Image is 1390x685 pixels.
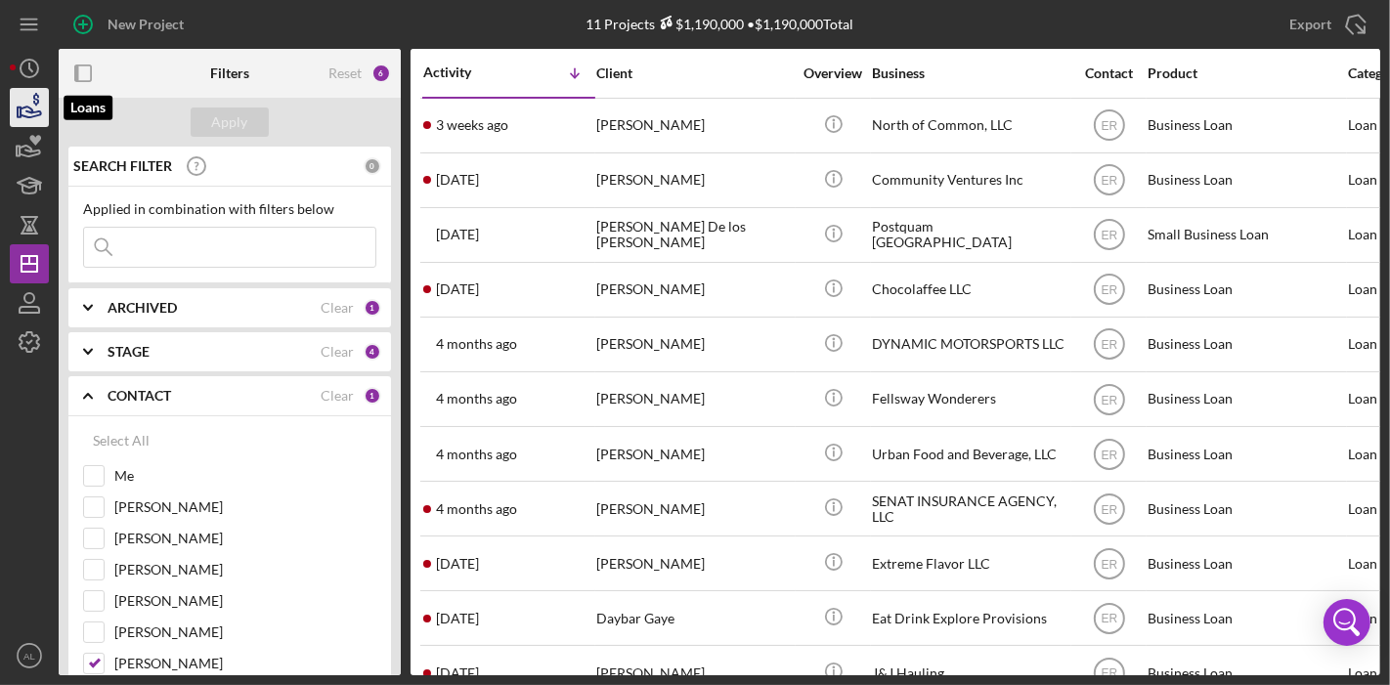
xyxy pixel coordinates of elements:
[596,154,792,206] div: [PERSON_NAME]
[436,117,508,133] time: 2025-08-11 21:33
[1101,229,1117,242] text: ER
[436,281,479,297] time: 2025-06-20 11:17
[328,65,362,81] div: Reset
[108,5,184,44] div: New Project
[73,158,172,174] b: SEARCH FILTER
[872,483,1067,535] div: SENAT INSURANCE AGENCY, LLC
[655,16,744,32] div: $1,190,000
[23,651,35,662] text: AL
[114,529,376,548] label: [PERSON_NAME]
[1101,557,1117,571] text: ER
[108,388,171,404] b: CONTACT
[872,209,1067,261] div: Postquam [GEOGRAPHIC_DATA]
[436,556,479,572] time: 2025-02-11 17:48
[321,344,354,360] div: Clear
[114,560,376,579] label: [PERSON_NAME]
[1148,373,1343,425] div: Business Loan
[596,65,792,81] div: Client
[114,622,376,642] label: [PERSON_NAME]
[596,264,792,316] div: [PERSON_NAME]
[423,64,509,80] div: Activity
[872,319,1067,370] div: DYNAMIC MOTORSPORTS LLC
[596,100,792,151] div: [PERSON_NAME]
[872,154,1067,206] div: Community Ventures Inc
[114,654,376,673] label: [PERSON_NAME]
[371,64,391,83] div: 6
[114,497,376,517] label: [PERSON_NAME]
[364,387,381,405] div: 1
[1072,65,1146,81] div: Contact
[212,107,248,137] div: Apply
[872,428,1067,480] div: Urban Food and Beverage, LLC
[1148,537,1343,589] div: Business Loan
[93,421,150,460] div: Select All
[1148,428,1343,480] div: Business Loan
[59,5,203,44] button: New Project
[114,591,376,611] label: [PERSON_NAME]
[1289,5,1331,44] div: Export
[596,428,792,480] div: [PERSON_NAME]
[83,421,159,460] button: Select All
[1148,100,1343,151] div: Business Loan
[364,343,381,361] div: 4
[1101,448,1117,461] text: ER
[321,300,354,316] div: Clear
[436,391,517,407] time: 2025-04-30 16:10
[364,157,381,175] div: 0
[83,201,376,217] div: Applied in combination with filters below
[436,501,517,517] time: 2025-04-28 19:01
[108,300,177,316] b: ARCHIVED
[1101,119,1117,133] text: ER
[210,65,249,81] b: Filters
[872,65,1067,81] div: Business
[1148,154,1343,206] div: Business Loan
[436,447,517,462] time: 2025-04-29 15:14
[1148,592,1343,644] div: Business Loan
[596,319,792,370] div: [PERSON_NAME]
[872,537,1067,589] div: Extreme Flavor LLC
[191,107,269,137] button: Apply
[1101,393,1117,407] text: ER
[10,636,49,675] button: AL
[364,299,381,317] div: 1
[586,16,853,32] div: 11 Projects • $1,190,000 Total
[1148,65,1343,81] div: Product
[1101,612,1117,625] text: ER
[1101,338,1117,352] text: ER
[436,665,479,681] time: 2025-01-27 15:30
[1101,174,1117,188] text: ER
[872,100,1067,151] div: North of Common, LLC
[872,592,1067,644] div: Eat Drink Explore Provisions
[1148,319,1343,370] div: Business Loan
[1101,283,1117,297] text: ER
[596,209,792,261] div: [PERSON_NAME] De los [PERSON_NAME]
[1101,667,1117,681] text: ER
[1324,599,1370,646] div: Open Intercom Messenger
[436,227,479,242] time: 2025-07-04 18:38
[1148,483,1343,535] div: Business Loan
[436,172,479,188] time: 2025-07-08 18:12
[596,373,792,425] div: [PERSON_NAME]
[797,65,870,81] div: Overview
[596,483,792,535] div: [PERSON_NAME]
[436,336,517,352] time: 2025-05-19 21:39
[596,592,792,644] div: Daybar Gaye
[436,611,479,626] time: 2025-01-29 17:16
[1148,209,1343,261] div: Small Business Loan
[1101,502,1117,516] text: ER
[108,344,150,360] b: STAGE
[114,466,376,486] label: Me
[321,388,354,404] div: Clear
[872,373,1067,425] div: Fellsway Wonderers
[596,537,792,589] div: [PERSON_NAME]
[1148,264,1343,316] div: Business Loan
[1270,5,1380,44] button: Export
[872,264,1067,316] div: Chocolaffee LLC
